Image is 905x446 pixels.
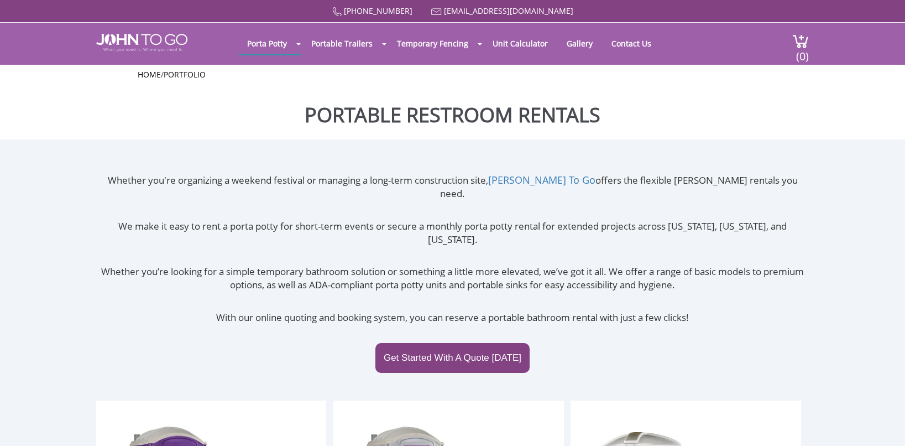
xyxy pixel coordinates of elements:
[796,40,809,64] span: (0)
[558,33,601,54] a: Gallery
[96,220,809,247] p: We make it easy to rent a porta potty for short-term events or secure a monthly porta potty renta...
[603,33,660,54] a: Contact Us
[792,34,809,49] img: cart a
[344,6,412,16] a: [PHONE_NUMBER]
[431,8,442,15] img: Mail
[444,6,573,16] a: [EMAIL_ADDRESS][DOMAIN_NAME]
[303,33,381,54] a: Portable Trailers
[375,343,530,373] a: Get Started With A Quote [DATE]
[488,173,595,186] a: [PERSON_NAME] To Go
[138,69,161,80] a: Home
[164,69,206,80] a: Portfolio
[138,69,768,80] ul: /
[239,33,295,54] a: Porta Potty
[332,7,342,17] img: Call
[96,311,809,324] p: With our online quoting and booking system, you can reserve a portable bathroom rental with just ...
[96,173,809,201] p: Whether you're organizing a weekend festival or managing a long-term construction site, offers th...
[389,33,477,54] a: Temporary Fencing
[484,33,556,54] a: Unit Calculator
[96,265,809,292] p: Whether you’re looking for a simple temporary bathroom solution or something a little more elevat...
[96,34,187,51] img: JOHN to go
[861,402,905,446] button: Live Chat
